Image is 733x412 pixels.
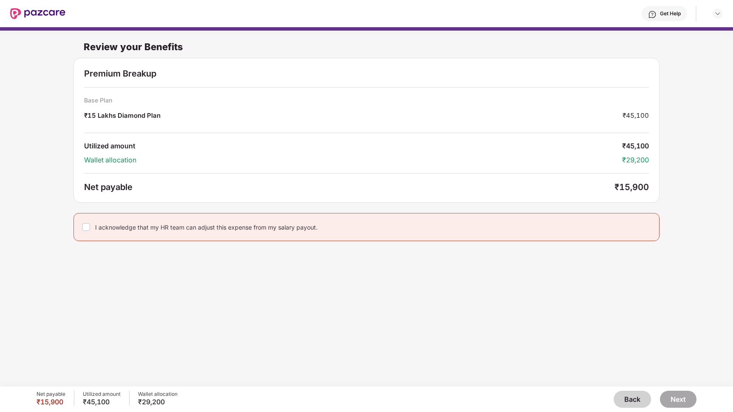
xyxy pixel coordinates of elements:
div: Utilized amount [84,142,623,151]
div: ₹45,100 [83,398,121,406]
div: Net payable [84,182,615,192]
div: ₹15 Lakhs Diamond Plan [84,111,161,122]
div: Base Plan [84,96,649,104]
button: Back [614,391,651,408]
div: Premium Breakup [84,68,649,79]
div: ₹15,900 [37,398,65,406]
div: Review your Benefits [73,31,660,58]
img: svg+xml;base64,PHN2ZyBpZD0iSGVscC0zMngzMiIgeG1sbnM9Imh0dHA6Ly93d3cudzMub3JnLzIwMDAvc3ZnIiB3aWR0aD... [648,10,657,19]
div: ₹15,900 [615,182,649,192]
div: Utilized amount [83,391,121,398]
button: Next [660,391,696,408]
div: Get Help [660,10,681,17]
div: Net payable [37,391,65,398]
div: ₹45,100 [622,142,649,151]
div: ₹29,200 [138,398,178,406]
div: Wallet allocation [84,156,623,165]
img: svg+xml;base64,PHN2ZyBpZD0iRHJvcGRvd24tMzJ4MzIiIHhtbG5zPSJodHRwOi8vd3d3LnczLm9yZy8yMDAwL3N2ZyIgd2... [714,10,721,17]
div: ₹29,200 [622,156,649,165]
div: ₹45,100 [623,111,649,122]
img: New Pazcare Logo [10,8,65,19]
div: I acknowledge that my HR team can adjust this expense from my salary payout. [95,223,318,231]
div: Wallet allocation [138,391,178,398]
